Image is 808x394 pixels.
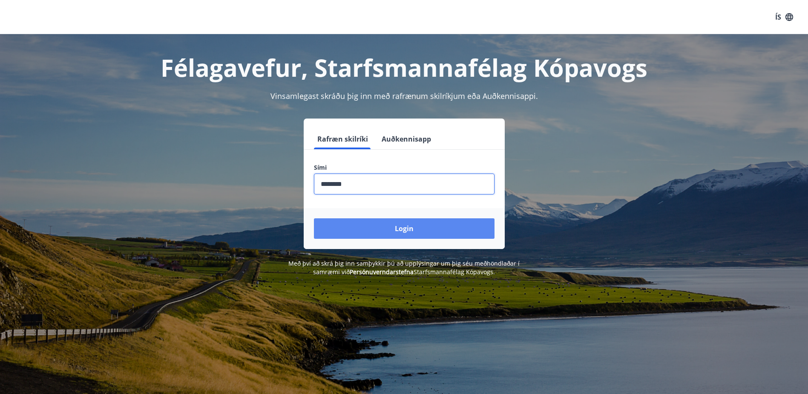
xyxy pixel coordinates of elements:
a: Persónuverndarstefna [350,268,414,276]
button: Rafræn skilríki [314,129,371,149]
button: ÍS [771,9,798,25]
label: Sími [314,163,495,172]
span: Vinsamlegast skráðu þig inn með rafrænum skilríkjum eða Auðkennisappi. [270,91,538,101]
span: Með því að skrá þig inn samþykkir þú að upplýsingar um þig séu meðhöndlaðar í samræmi við Starfsm... [288,259,520,276]
h1: Félagavefur, Starfsmannafélag Kópavogs [108,51,701,84]
button: Login [314,218,495,239]
button: Auðkennisapp [378,129,434,149]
